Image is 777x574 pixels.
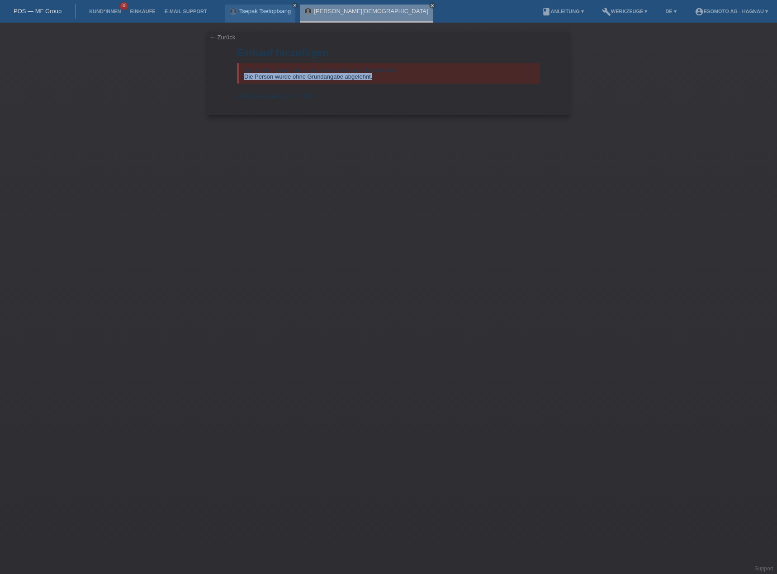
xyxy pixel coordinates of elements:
a: Tsepak Tsetoptsang [239,8,291,14]
h1: Einkauf hinzufügen [237,47,540,58]
div: Wir können dem Kunde aktuell keine Kreditlimite gewähren. Die Person wurde ohne Grundangabe abgel... [237,63,540,84]
a: buildWerkzeuge ▾ [597,9,652,14]
span: 30 [120,2,128,10]
a: close [429,2,436,9]
a: Einkäufe [125,9,160,14]
a: DE ▾ [661,9,681,14]
a: [PERSON_NAME][DEMOGRAPHIC_DATA] [314,8,428,14]
a: Support [754,565,773,572]
a: ← Zurück [210,34,235,41]
i: close [293,3,297,8]
i: build [602,7,611,16]
a: E-Mail Support [160,9,212,14]
i: book [542,7,551,16]
a: bookAnleitung ▾ [537,9,588,14]
a: Kund*innen [85,9,125,14]
a: close [292,2,298,9]
a: POS — MF Group [14,8,62,14]
i: close [430,3,435,8]
a: account_circleEsomoto AG - Hagnau ▾ [690,9,772,14]
i: account_circle [695,7,704,16]
span: CHF 0.00 [290,93,315,99]
span: Verfügbarer Betrag: [237,93,288,99]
